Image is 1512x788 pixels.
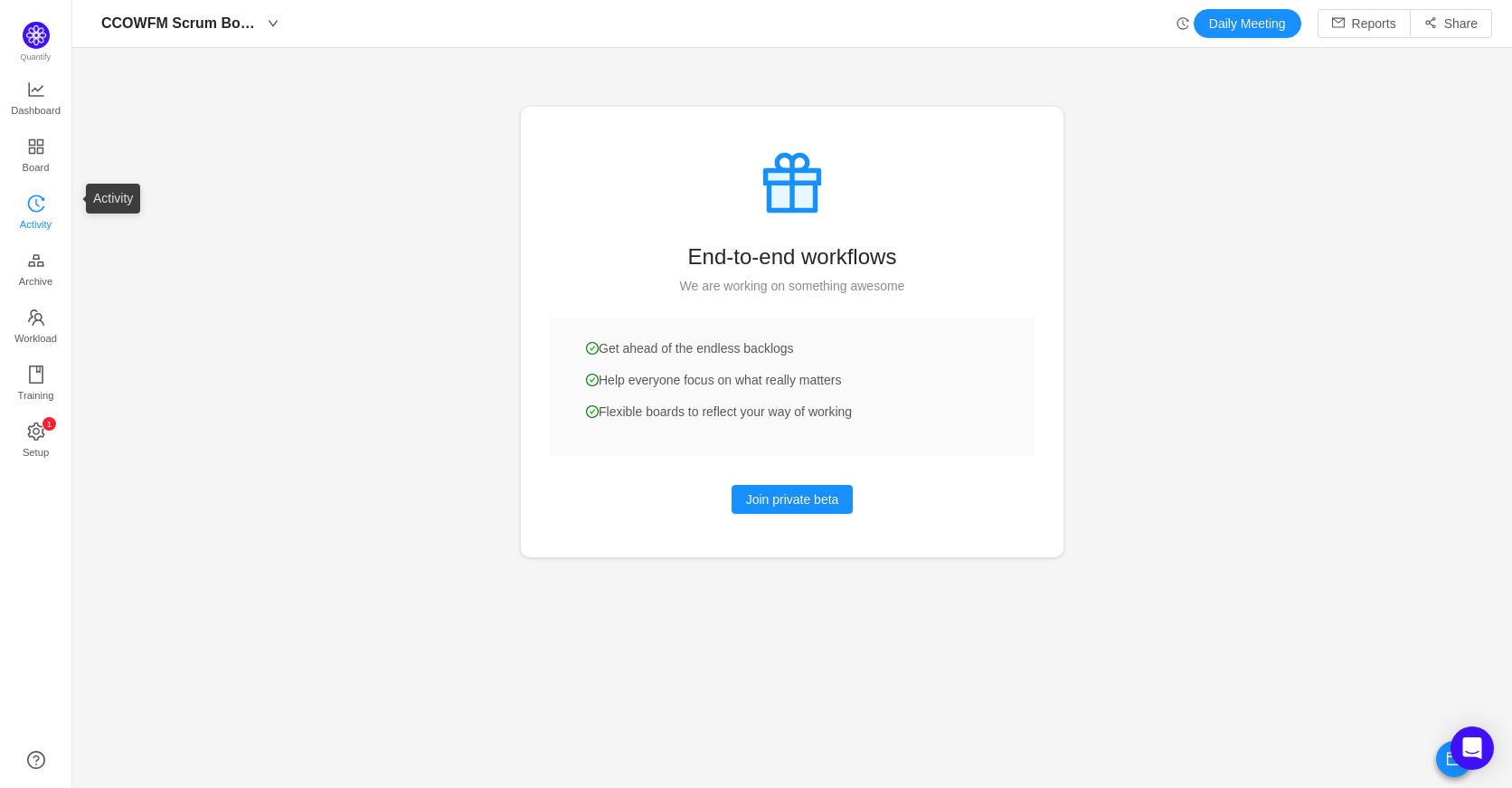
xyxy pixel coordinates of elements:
a: Board [27,138,45,175]
a: Archive [27,252,45,289]
button: icon: mailReports [1318,9,1411,38]
span: Board [23,149,50,185]
i: icon: history [1177,17,1189,30]
span: Setup [23,434,49,470]
span: Activity [20,206,52,242]
i: icon: gold [27,252,45,270]
button: Join private beta [732,485,854,514]
span: Workload [14,320,57,356]
span: Training [17,377,53,413]
a: Dashboard [27,81,45,118]
button: icon: share-altShare [1410,9,1492,38]
button: icon: calendar [1436,741,1472,777]
p: 1 [46,417,51,431]
span: CCOWFM Scrum Board [101,9,262,38]
sup: 1 [43,417,56,431]
i: icon: appstore [27,138,45,156]
div: Open Intercom Messenger [1451,726,1494,770]
a: icon: question-circle [27,751,45,769]
img: Quantify [23,22,50,49]
button: Daily Meeting [1194,9,1301,38]
i: icon: line-chart [27,81,45,99]
a: Training [27,366,45,403]
i: icon: book [27,366,45,384]
span: Quantify [21,52,52,62]
i: icon: setting [27,422,45,441]
a: Activity [27,195,45,232]
span: Dashboard [11,92,61,128]
a: Workload [27,309,45,346]
i: icon: history [27,195,45,213]
a: icon: settingSetup [27,423,45,460]
span: Archive [19,263,52,299]
i: icon: down [268,18,279,29]
i: icon: team [27,309,45,327]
